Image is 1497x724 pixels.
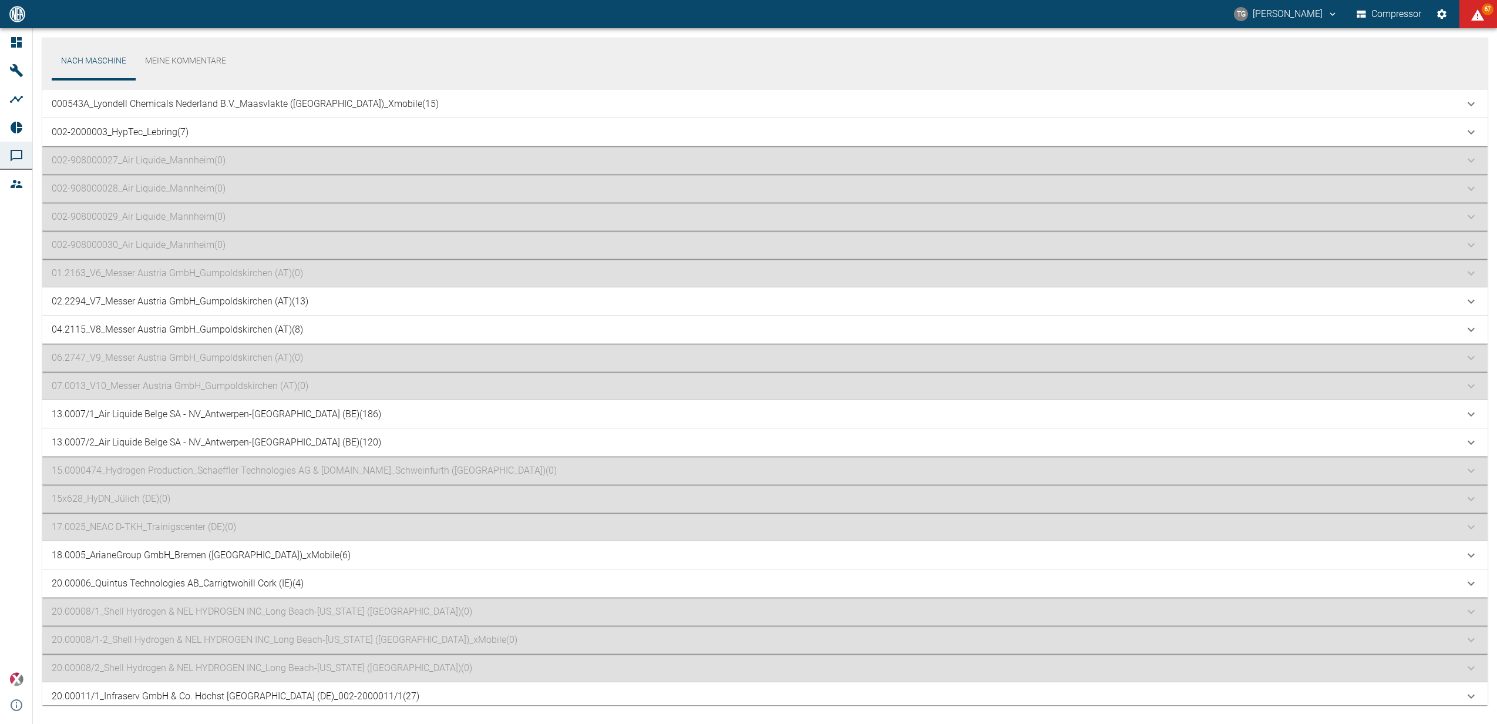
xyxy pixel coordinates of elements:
p: 20.00011/1_Infraserv GmbH & Co. Höchst [GEOGRAPHIC_DATA] (DE)_002-2000011/1 (27) [52,689,419,703]
p: 002-2000003_HypTec_Lebring (7) [52,125,189,139]
div: 002-2000003_HypTec_Lebring(7) [42,118,1488,146]
div: 13.0007/1_Air Liquide Belge SA - NV_Antwerpen-[GEOGRAPHIC_DATA] (BE)(186) [42,400,1488,428]
div: 04.2115_V8_Messer Austria GmbH_Gumpoldskirchen (AT)(8) [42,316,1488,344]
button: Compressor [1354,4,1424,25]
p: 20.00006_Quintus Technologies AB_Carrigtwohill Cork (IE) (4) [52,576,304,591]
div: 18.0005_ArianeGroup GmbH_Bremen ([GEOGRAPHIC_DATA])_xMobile(6) [42,541,1488,569]
p: 000543A_Lyondell Chemicals Nederland B.V._Maasvlakte ([GEOGRAPHIC_DATA])_Xmobile (15) [52,97,439,111]
p: 13.0007/2_Air Liquide Belge SA - NV_Antwerpen-[GEOGRAPHIC_DATA] (BE) (120) [52,435,381,450]
p: 02.2294_V7_Messer Austria GmbH_Gumpoldskirchen (AT) (13) [52,294,308,309]
div: 02.2294_V7_Messer Austria GmbH_Gumpoldskirchen (AT)(13) [42,287,1488,316]
img: Xplore Logo [9,672,23,686]
button: Einstellungen [1431,4,1452,25]
a: Meine Kommentare [136,47,236,75]
p: 04.2115_V8_Messer Austria GmbH_Gumpoldskirchen (AT) (8) [52,323,303,337]
img: logo [8,6,26,22]
div: TG [1234,7,1248,21]
a: Nach Maschine [52,47,136,75]
div: 000543A_Lyondell Chemicals Nederland B.V._Maasvlakte ([GEOGRAPHIC_DATA])_Xmobile(15) [42,90,1488,118]
div: 20.00006_Quintus Technologies AB_Carrigtwohill Cork (IE)(4) [42,569,1488,598]
p: 18.0005_ArianeGroup GmbH_Bremen ([GEOGRAPHIC_DATA])_xMobile (6) [52,548,351,562]
button: thomas.gregoir@neuman-esser.com [1232,4,1340,25]
div: 20.00011/1_Infraserv GmbH & Co. Höchst [GEOGRAPHIC_DATA] (DE)_002-2000011/1(27) [42,682,1488,710]
p: 13.0007/1_Air Liquide Belge SA - NV_Antwerpen-[GEOGRAPHIC_DATA] (BE) (186) [52,407,381,421]
span: 67 [1482,4,1493,15]
div: 13.0007/2_Air Liquide Belge SA - NV_Antwerpen-[GEOGRAPHIC_DATA] (BE)(120) [42,428,1488,457]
